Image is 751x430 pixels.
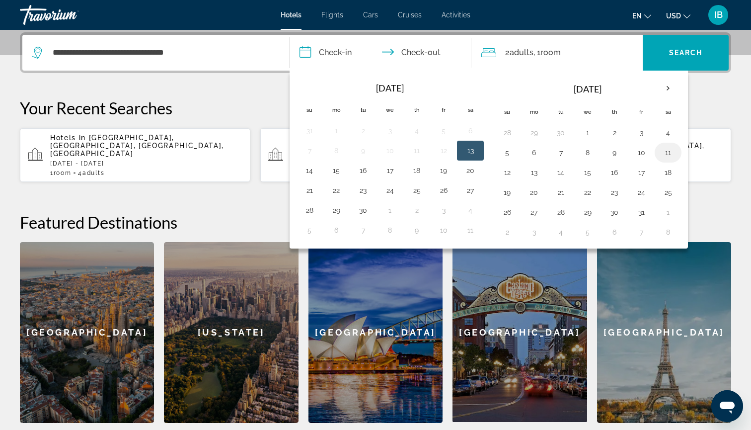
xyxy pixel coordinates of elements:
button: Day 29 [580,205,596,219]
span: Activities [442,11,470,19]
span: en [632,12,642,20]
button: Day 24 [382,183,398,197]
button: Day 31 [633,205,649,219]
button: Day 5 [499,146,515,160]
button: Day 14 [553,166,569,179]
button: Day 7 [301,144,317,158]
button: Day 12 [499,166,515,179]
div: Search widget [22,35,729,71]
div: [GEOGRAPHIC_DATA] [20,242,154,423]
button: Day 25 [409,183,425,197]
button: Day 2 [355,124,371,138]
button: Day 13 [526,166,542,179]
button: Day 28 [553,205,569,219]
a: [GEOGRAPHIC_DATA] [452,242,587,423]
button: Day 8 [382,223,398,237]
button: Next month [655,77,681,100]
a: Flights [321,11,343,19]
button: Day 30 [606,205,622,219]
p: [DATE] - [DATE] [50,160,242,167]
button: Day 4 [660,126,676,140]
button: Day 25 [660,185,676,199]
button: Day 3 [382,124,398,138]
a: Travorium [20,2,119,28]
button: Day 9 [409,223,425,237]
div: [GEOGRAPHIC_DATA] [452,242,587,422]
div: [US_STATE] [164,242,298,423]
button: Day 2 [499,225,515,239]
span: Adults [510,48,533,57]
button: Day 23 [606,185,622,199]
button: Day 4 [409,124,425,138]
button: Day 12 [436,144,451,158]
button: Day 24 [633,185,649,199]
p: Your Recent Searches [20,98,731,118]
button: Day 20 [526,185,542,199]
button: Day 2 [409,203,425,217]
button: Hotels in [GEOGRAPHIC_DATA], [GEOGRAPHIC_DATA], [GEOGRAPHIC_DATA], [GEOGRAPHIC_DATA][DATE] - [DAT... [20,128,250,182]
button: Day 15 [328,164,344,177]
span: 2 [505,46,533,60]
button: User Menu [705,4,731,25]
iframe: Кнопка запуска окна обмена сообщениями [711,390,743,422]
span: [GEOGRAPHIC_DATA], [GEOGRAPHIC_DATA], [GEOGRAPHIC_DATA], [GEOGRAPHIC_DATA] [50,134,224,158]
button: Day 19 [499,185,515,199]
button: Day 28 [301,203,317,217]
button: Search [643,35,729,71]
button: Day 16 [355,164,371,177]
button: Day 1 [580,126,596,140]
button: Day 29 [328,203,344,217]
button: Day 30 [553,126,569,140]
button: Day 6 [606,225,622,239]
button: Day 13 [462,144,478,158]
button: Day 16 [606,166,622,179]
button: Day 3 [633,126,649,140]
button: Day 6 [328,223,344,237]
span: Adults [82,170,104,176]
button: Day 7 [633,225,649,239]
button: Day 17 [633,166,649,179]
button: Day 3 [436,203,451,217]
a: Hotels [281,11,301,19]
button: Day 9 [606,146,622,160]
button: Day 18 [660,166,676,179]
button: Day 21 [553,185,569,199]
button: Day 11 [660,146,676,160]
a: Cars [363,11,378,19]
button: Day 10 [382,144,398,158]
span: Search [669,49,703,57]
button: Day 3 [526,225,542,239]
button: Day 10 [633,146,649,160]
button: Day 8 [580,146,596,160]
span: 1 [50,170,71,176]
th: [DATE] [323,77,457,99]
th: [DATE] [521,77,655,101]
button: Day 2 [606,126,622,140]
span: IB [714,10,723,20]
button: Day 31 [301,124,317,138]
a: [GEOGRAPHIC_DATA] [597,242,731,423]
button: Day 6 [462,124,478,138]
button: Day 5 [301,223,317,237]
button: Travelers: 2 adults, 0 children [471,35,643,71]
button: Day 11 [409,144,425,158]
a: Cruises [398,11,422,19]
button: Check in and out dates [290,35,471,71]
button: Day 4 [462,203,478,217]
span: , 1 [533,46,561,60]
button: Change currency [666,8,690,23]
button: Day 26 [436,183,451,197]
button: Day 1 [382,203,398,217]
button: Day 14 [301,164,317,177]
button: Day 27 [526,205,542,219]
button: Day 6 [526,146,542,160]
span: Room [540,48,561,57]
span: USD [666,12,681,20]
button: Hotels in [GEOGRAPHIC_DATA], [GEOGRAPHIC_DATA], [GEOGRAPHIC_DATA], [GEOGRAPHIC_DATA][DATE] - [DAT... [260,128,491,182]
span: Room [54,170,72,176]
